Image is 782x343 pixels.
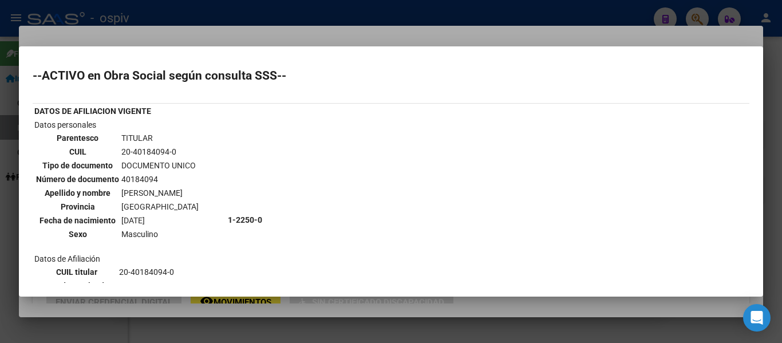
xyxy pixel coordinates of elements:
[121,173,199,186] td: 40184094
[228,215,262,224] b: 1-2250-0
[121,132,199,144] td: TITULAR
[35,145,120,158] th: CUIL
[34,119,226,321] td: Datos personales Datos de Afiliación
[34,107,151,116] b: DATOS DE AFILIACION VIGENTE
[35,132,120,144] th: Parentesco
[35,279,117,292] th: CUIT de empleador
[121,214,199,227] td: [DATE]
[35,159,120,172] th: Tipo de documento
[35,228,120,241] th: Sexo
[121,159,199,172] td: DOCUMENTO UNICO
[743,304,771,332] div: Open Intercom Messenger
[35,266,117,278] th: CUIL titular
[35,200,120,213] th: Provincia
[121,145,199,158] td: 20-40184094-0
[121,228,199,241] td: Masculino
[121,200,199,213] td: [GEOGRAPHIC_DATA]
[35,214,120,227] th: Fecha de nacimiento
[33,70,749,81] h2: --ACTIVO en Obra Social según consulta SSS--
[119,266,224,278] td: 20-40184094-0
[119,279,224,292] td: 30-54973864-4
[121,187,199,199] td: [PERSON_NAME]
[35,187,120,199] th: Apellido y nombre
[35,173,120,186] th: Número de documento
